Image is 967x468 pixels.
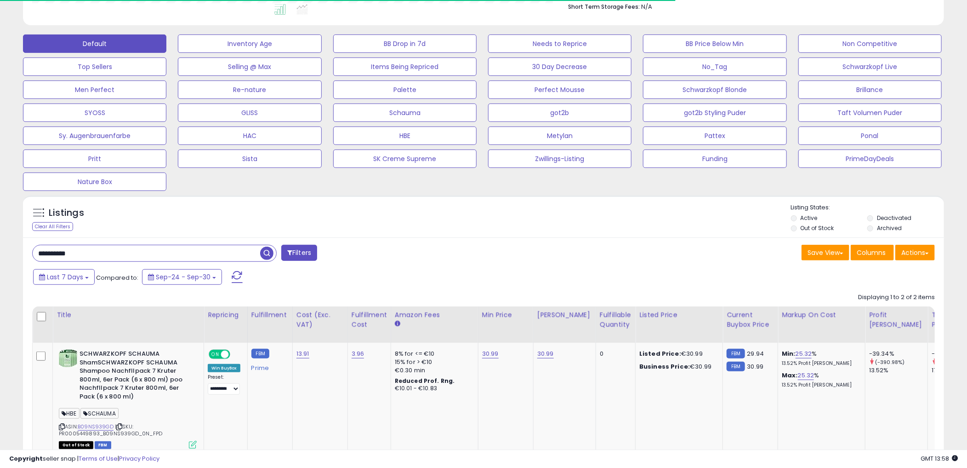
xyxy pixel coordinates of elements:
[178,81,321,99] button: Re-nature
[798,127,942,145] button: Ponal
[778,306,865,343] th: The percentage added to the cost of goods (COGS) that forms the calculator for Min & Max prices.
[782,310,861,320] div: Markup on Cost
[23,35,166,53] button: Default
[798,58,942,76] button: Schwarzkopf Live
[178,104,321,122] button: GLISS
[537,310,592,320] div: [PERSON_NAME]
[57,310,200,320] div: Title
[858,293,935,302] div: Displaying 1 to 2 of 2 items
[208,374,240,395] div: Preset:
[333,81,477,99] button: Palette
[395,320,400,328] small: Amazon Fees.
[643,35,786,53] button: BB Price Below Min
[296,349,309,358] a: 13.91
[333,35,477,53] button: BB Drop in 7d
[869,310,924,329] div: Profit [PERSON_NAME]
[281,245,317,261] button: Filters
[488,150,631,168] button: Zwillings-Listing
[643,81,786,99] button: Schwarzkopf Blonde
[801,224,834,232] label: Out of Stock
[395,377,455,385] b: Reduced Prof. Rng.
[49,207,84,220] h5: Listings
[333,150,477,168] button: SK Creme Supreme
[59,423,162,437] span: | SKU: PR0005449893_B09NS939GD_0N_FPD
[488,127,631,145] button: Metylan
[877,224,902,232] label: Archived
[801,214,818,222] label: Active
[251,361,285,372] div: Prime
[395,310,474,320] div: Amazon Fees
[782,360,858,367] p: 13.52% Profit [PERSON_NAME]
[59,350,77,367] img: 41thsumdk4L._SL40_.jpg
[59,408,80,419] span: HBE
[488,81,631,99] button: Perfect Mousse
[156,272,210,282] span: Sep-24 - Sep-30
[875,358,905,366] small: (-390.98%)
[395,366,471,375] div: €0.30 min
[23,104,166,122] button: SYOSS
[333,127,477,145] button: HBE
[643,150,786,168] button: Funding
[798,104,942,122] button: Taft Volumen Puder
[747,349,764,358] span: 29.94
[895,245,935,260] button: Actions
[333,58,477,76] button: Items Being Repriced
[639,349,681,358] b: Listed Price:
[32,222,73,231] div: Clear All Filters
[643,58,786,76] button: No_Tag
[208,310,244,320] div: Repricing
[119,454,159,463] a: Privacy Policy
[352,349,364,358] a: 3.96
[23,173,166,191] button: Nature Box
[488,58,631,76] button: 30 Day Decrease
[857,248,886,257] span: Columns
[782,371,858,388] div: %
[877,214,911,222] label: Deactivated
[23,81,166,99] button: Men Perfect
[178,150,321,168] button: Sista
[798,35,942,53] button: Non Competitive
[639,350,716,358] div: €30.99
[96,273,138,282] span: Compared to:
[643,104,786,122] button: got2b Styling Puder
[142,269,222,285] button: Sep-24 - Sep-30
[47,272,83,282] span: Last 7 Days
[641,2,652,11] span: N/A
[296,310,344,329] div: Cost (Exc. VAT)
[639,362,690,371] b: Business Price:
[639,310,719,320] div: Listed Price
[229,351,244,358] span: OFF
[869,350,927,358] div: -39.34%
[798,371,814,380] a: 25.32
[782,382,858,388] p: 13.52% Profit [PERSON_NAME]
[178,58,321,76] button: Selling @ Max
[352,310,387,329] div: Fulfillment Cost
[333,104,477,122] button: Schauma
[208,364,240,372] div: Win BuyBox
[23,150,166,168] button: Pritt
[643,127,786,145] button: Pattex
[488,104,631,122] button: got2b
[178,35,321,53] button: Inventory Age
[921,454,958,463] span: 2025-10-8 13:58 GMT
[782,349,796,358] b: Min:
[178,127,321,145] button: HAC
[488,35,631,53] button: Needs to Reprice
[9,454,43,463] strong: Copyright
[639,363,716,371] div: €30.99
[932,310,966,329] div: Total Profit
[782,371,798,380] b: Max:
[727,362,745,371] small: FBM
[600,310,631,329] div: Fulfillable Quantity
[251,310,289,320] div: Fulfillment
[80,350,191,403] b: SCHWARZKOPF SCHAUMA ShamSCHWARZKOPF SCHAUMA Shampoo Nachfllpack 7 Kruter 800ml, 6er Pack (6 x 800...
[802,245,849,260] button: Save View
[251,349,269,358] small: FBM
[798,81,942,99] button: Brillance
[33,269,95,285] button: Last 7 Days
[482,310,529,320] div: Min Price
[78,423,114,431] a: B09NS939GD
[791,203,944,212] p: Listing States:
[9,455,159,463] div: seller snap | |
[568,3,640,11] b: Short Term Storage Fees:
